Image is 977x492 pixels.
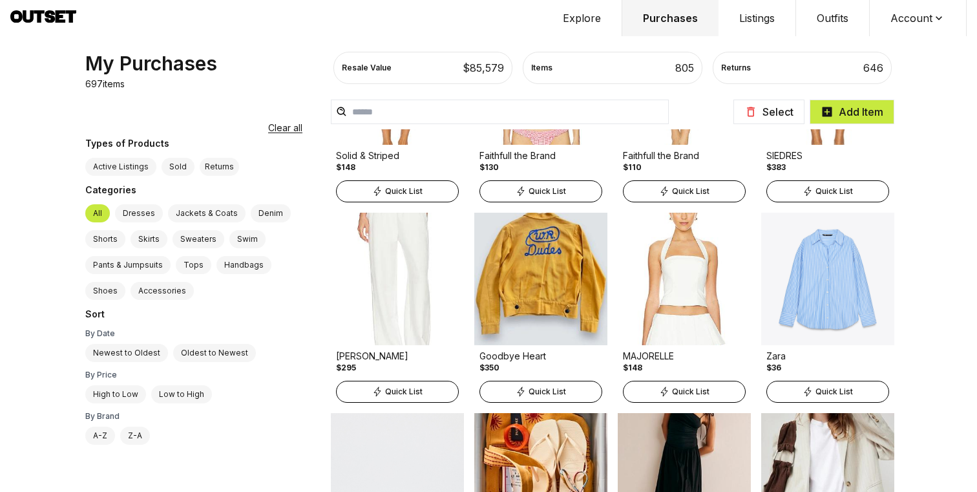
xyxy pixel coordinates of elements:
div: $383 [766,162,786,173]
div: $36 [766,363,781,373]
button: Select [733,100,804,124]
p: 697 items [85,78,125,91]
div: My Purchases [85,52,217,75]
div: Faithfull the Brand [479,149,602,162]
div: Categories [85,184,302,199]
div: 646 [863,60,883,76]
div: Solid & Striped [336,149,459,162]
img: Product Image [474,213,607,345]
label: Sold [162,158,194,176]
span: Quick List [815,186,853,197]
span: Quick List [529,186,566,197]
img: Product Image [331,213,464,345]
a: Quick List [761,378,894,403]
label: Newest to Oldest [85,344,168,362]
div: $ 85,579 [463,60,504,76]
button: Returns [200,158,239,176]
div: $148 [623,363,642,373]
div: By Date [85,328,302,339]
div: $148 [336,162,355,173]
div: By Price [85,370,302,380]
a: Quick List [618,178,751,202]
div: $130 [479,162,499,173]
label: Swim [229,230,266,248]
img: Product Image [761,213,894,345]
div: Goodbye Heart [479,350,602,363]
label: Accessories [131,282,194,300]
div: 805 [675,60,694,76]
div: Faithfull the Brand [623,149,746,162]
div: Items [531,63,552,73]
span: Quick List [815,387,853,397]
label: Oldest to Newest [173,344,256,362]
div: Types of Products [85,137,302,153]
a: Product ImageZara$36Quick List [761,213,894,403]
label: All [85,204,110,222]
label: A-Z [85,427,115,445]
label: Handbags [216,256,271,274]
label: High to Low [85,385,146,403]
div: By Brand [85,411,302,422]
label: Shoes [85,282,125,300]
span: Quick List [385,186,423,197]
a: Quick List [618,378,751,403]
div: Resale Value [342,63,392,73]
div: $295 [336,363,356,373]
span: Quick List [385,387,423,397]
div: $110 [623,162,642,173]
label: Denim [251,204,291,222]
a: Quick List [474,178,607,202]
div: Returns [721,63,751,73]
a: Quick List [474,378,607,403]
a: Product Image[PERSON_NAME]$295Quick List [331,213,464,403]
a: Product ImageMAJORELLE$148Quick List [618,213,751,403]
label: Tops [176,256,211,274]
label: Pants & Jumpsuits [85,256,171,274]
label: Dresses [115,204,163,222]
label: Low to High [151,385,212,403]
label: Skirts [131,230,167,248]
div: MAJORELLE [623,350,746,363]
img: Product Image [618,213,751,345]
label: Shorts [85,230,125,248]
label: Sweaters [173,230,224,248]
span: Quick List [529,387,566,397]
a: Quick List [761,178,894,202]
div: $350 [479,363,499,373]
div: Zara [766,350,889,363]
span: Quick List [672,186,709,197]
div: SIEDRES [766,149,889,162]
div: [PERSON_NAME] [336,350,459,363]
button: Clear all [268,122,302,134]
a: Product ImageGoodbye Heart$350Quick List [474,213,607,403]
a: Quick List [331,178,464,202]
button: Add Item [810,100,894,124]
label: Jackets & Coats [168,204,246,222]
a: Quick List [331,378,464,403]
span: Quick List [672,387,709,397]
div: Sort [85,308,302,323]
label: Active Listings [85,158,156,176]
label: Z-A [120,427,150,445]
